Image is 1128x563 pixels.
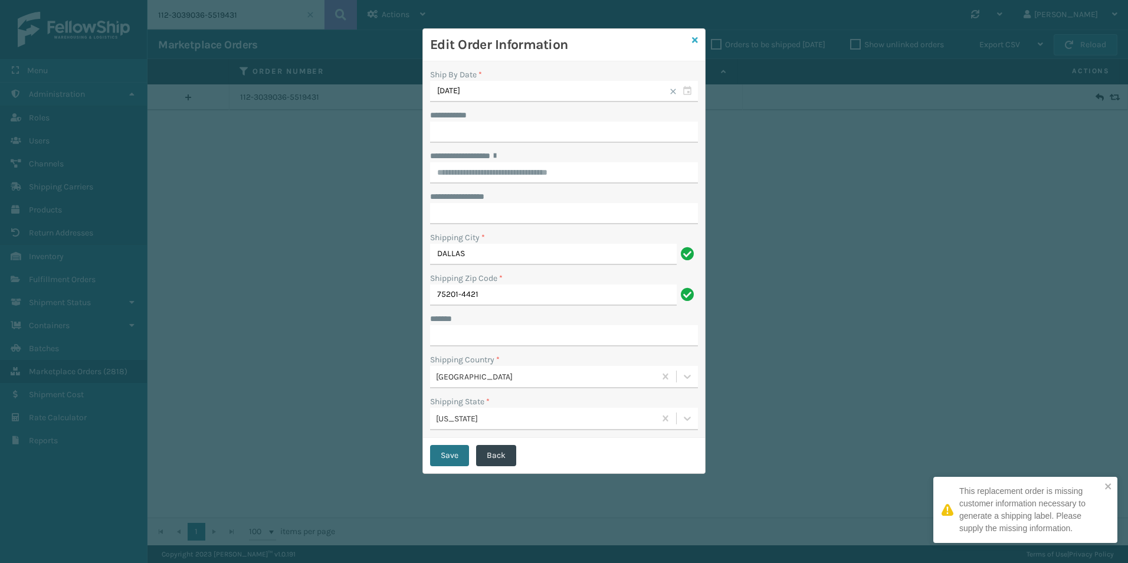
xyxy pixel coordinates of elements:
h3: Edit Order Information [430,36,687,54]
input: MM/DD/YYYY [430,81,698,102]
label: Shipping Country [430,353,500,366]
label: Ship By Date [430,70,482,80]
label: Shipping Zip Code [430,272,503,284]
div: [GEOGRAPHIC_DATA] [436,371,656,383]
label: Shipping City [430,231,485,244]
label: Shipping State [430,395,490,408]
button: Back [476,445,516,466]
div: [US_STATE] [436,413,656,425]
button: close [1104,482,1113,493]
button: Save [430,445,469,466]
div: This replacement order is missing customer information necessary to generate a shipping label. Pl... [959,485,1101,535]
